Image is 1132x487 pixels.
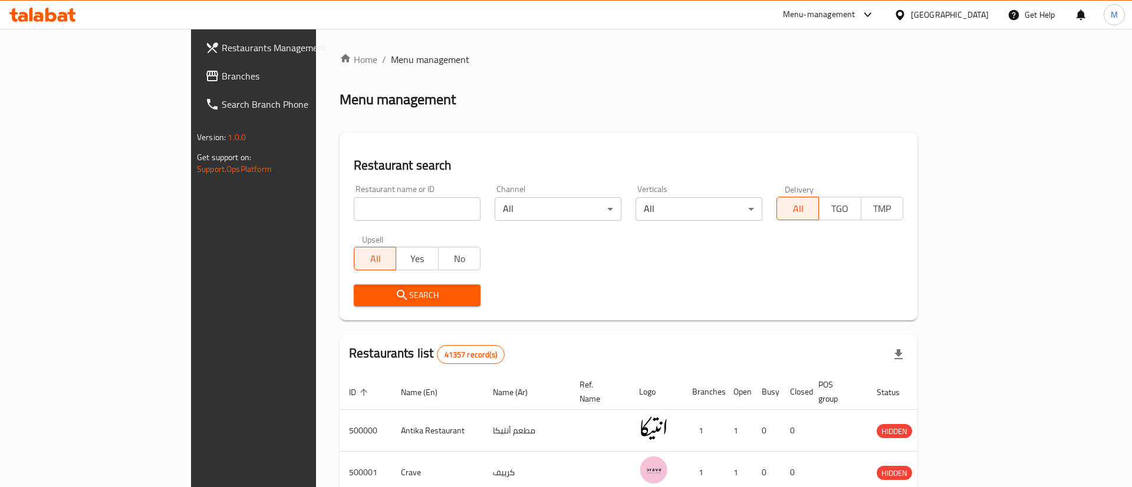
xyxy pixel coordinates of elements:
[639,413,669,443] img: Antika Restaurant
[401,385,453,399] span: Name (En)
[349,344,505,364] h2: Restaurants list
[683,374,724,410] th: Branches
[222,41,371,55] span: Restaurants Management
[443,250,476,267] span: No
[630,374,683,410] th: Logo
[359,250,391,267] span: All
[401,250,433,267] span: Yes
[396,247,438,270] button: Yes
[877,466,912,480] span: HIDDEN
[785,185,814,193] label: Delivery
[222,69,371,83] span: Branches
[580,377,616,406] span: Ref. Name
[639,455,669,485] img: Crave
[781,374,809,410] th: Closed
[911,8,989,21] div: [GEOGRAPHIC_DATA]
[197,130,226,145] span: Version:
[1111,8,1118,21] span: M
[349,385,371,399] span: ID
[877,385,915,399] span: Status
[884,340,913,369] div: Export file
[483,410,570,452] td: مطعم أنتيكا
[782,200,814,217] span: All
[340,52,917,67] nav: breadcrumb
[724,410,752,452] td: 1
[776,197,819,220] button: All
[391,52,469,67] span: Menu management
[391,410,483,452] td: Antika Restaurant
[382,52,386,67] li: /
[495,197,621,221] div: All
[438,247,481,270] button: No
[222,97,371,111] span: Search Branch Phone
[437,345,505,364] div: Total records count
[818,197,861,220] button: TGO
[781,410,809,452] td: 0
[362,235,384,243] label: Upsell
[354,247,396,270] button: All
[683,410,724,452] td: 1
[354,284,481,306] button: Search
[197,150,251,165] span: Get support on:
[363,288,471,303] span: Search
[354,197,481,221] input: Search for restaurant name or ID..
[354,157,903,174] h2: Restaurant search
[196,90,380,118] a: Search Branch Phone
[783,8,855,22] div: Menu-management
[866,200,899,217] span: TMP
[877,424,912,438] div: HIDDEN
[437,349,504,360] span: 41357 record(s)
[861,197,903,220] button: TMP
[752,374,781,410] th: Busy
[197,161,272,177] a: Support.OpsPlatform
[493,385,543,399] span: Name (Ar)
[818,377,853,406] span: POS group
[724,374,752,410] th: Open
[752,410,781,452] td: 0
[877,466,912,480] div: HIDDEN
[636,197,762,221] div: All
[196,34,380,62] a: Restaurants Management
[340,90,456,109] h2: Menu management
[877,425,912,438] span: HIDDEN
[196,62,380,90] a: Branches
[228,130,246,145] span: 1.0.0
[824,200,856,217] span: TGO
